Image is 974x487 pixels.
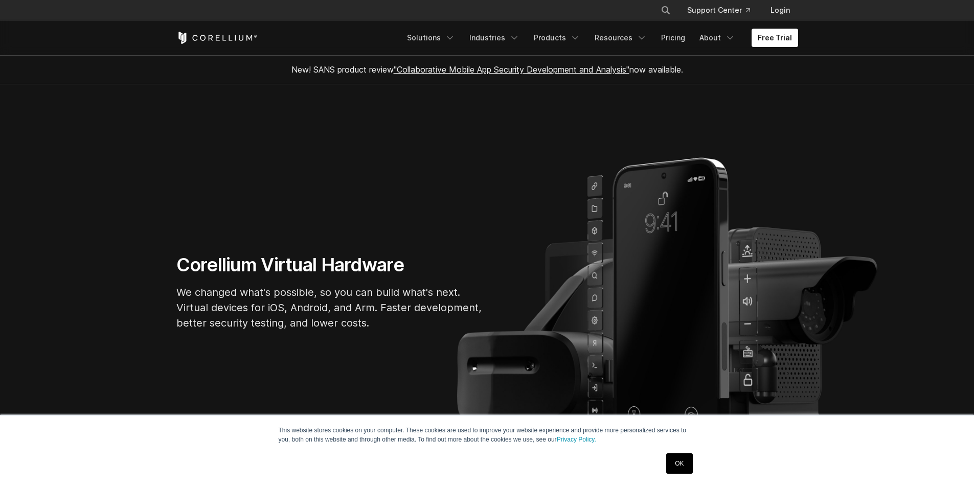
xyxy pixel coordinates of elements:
[401,29,461,47] a: Solutions
[588,29,653,47] a: Resources
[463,29,526,47] a: Industries
[656,1,675,19] button: Search
[279,426,696,444] p: This website stores cookies on your computer. These cookies are used to improve your website expe...
[762,1,798,19] a: Login
[176,285,483,331] p: We changed what's possible, so you can build what's next. Virtual devices for iOS, Android, and A...
[176,253,483,276] h1: Corellium Virtual Hardware
[693,29,741,47] a: About
[176,32,258,44] a: Corellium Home
[666,453,692,474] a: OK
[401,29,798,47] div: Navigation Menu
[752,29,798,47] a: Free Trial
[557,436,596,443] a: Privacy Policy.
[291,64,683,75] span: New! SANS product review now available.
[655,29,691,47] a: Pricing
[394,64,629,75] a: "Collaborative Mobile App Security Development and Analysis"
[648,1,798,19] div: Navigation Menu
[528,29,586,47] a: Products
[679,1,758,19] a: Support Center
